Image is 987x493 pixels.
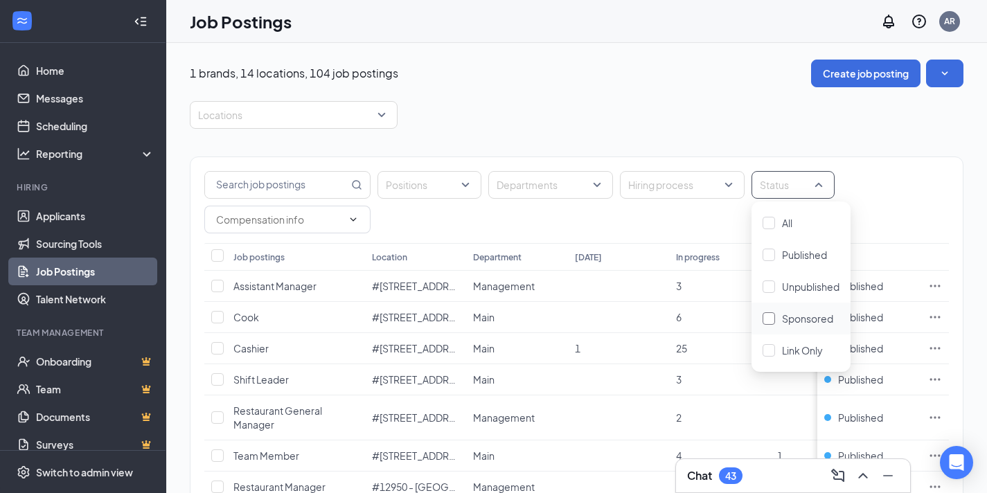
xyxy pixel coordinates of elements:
[466,302,567,333] td: Main
[36,465,133,479] div: Switch to admin view
[36,84,154,112] a: Messages
[36,202,154,230] a: Applicants
[855,467,871,484] svg: ChevronUp
[36,258,154,285] a: Job Postings
[233,373,289,386] span: Shift Leader
[190,10,292,33] h1: Job Postings
[36,403,154,431] a: DocumentsCrown
[838,279,883,293] span: Published
[473,411,535,424] span: Management
[372,373,470,386] span: #[STREET_ADDRESS]
[687,468,712,483] h3: Chat
[205,172,348,198] input: Search job postings
[880,467,896,484] svg: Minimize
[944,15,955,27] div: AR
[940,446,973,479] div: Open Intercom Messenger
[676,449,682,462] span: 4
[473,342,495,355] span: Main
[928,449,942,463] svg: Ellipses
[372,251,407,263] div: Location
[811,60,921,87] button: Create job posting
[466,395,567,440] td: Management
[880,13,897,30] svg: Notifications
[365,395,466,440] td: #12849 - Parkway Avenue
[676,280,682,292] span: 3
[351,179,362,190] svg: MagnifyingGlass
[777,449,783,462] span: 1
[466,440,567,472] td: Main
[233,481,326,493] span: Restaurant Manager
[36,230,154,258] a: Sourcing Tools
[233,280,317,292] span: Assistant Manager
[782,344,823,357] span: Link Only
[911,13,927,30] svg: QuestionInfo
[473,481,535,493] span: Management
[838,373,883,386] span: Published
[17,181,152,193] div: Hiring
[348,214,359,225] svg: ChevronDown
[36,348,154,375] a: OnboardingCrown
[365,302,466,333] td: #12849 - Parkway Avenue
[725,470,736,482] div: 43
[782,312,833,325] span: Sponsored
[36,57,154,84] a: Home
[676,311,682,323] span: 6
[372,449,470,462] span: #[STREET_ADDRESS]
[926,60,963,87] button: SmallChevronDown
[473,280,535,292] span: Management
[233,342,269,355] span: Cashier
[365,364,466,395] td: #12849 - Parkway Avenue
[838,411,883,424] span: Published
[36,375,154,403] a: TeamCrown
[233,251,285,263] div: Job postings
[473,449,495,462] span: Main
[17,147,30,161] svg: Analysis
[372,411,470,424] span: #[STREET_ADDRESS]
[466,333,567,364] td: Main
[473,311,495,323] span: Main
[752,207,851,239] div: All
[877,465,899,487] button: Minimize
[233,449,299,462] span: Team Member
[372,342,470,355] span: #[STREET_ADDRESS]
[676,411,682,424] span: 2
[838,310,883,324] span: Published
[190,66,398,81] p: 1 brands, 14 locations, 104 job postings
[928,341,942,355] svg: Ellipses
[473,373,495,386] span: Main
[365,271,466,302] td: #12849 - Parkway Avenue
[36,147,155,161] div: Reporting
[216,212,342,227] input: Compensation info
[473,251,522,263] div: Department
[365,333,466,364] td: #12849 - Parkway Avenue
[36,112,154,140] a: Scheduling
[838,341,883,355] span: Published
[36,285,154,313] a: Talent Network
[752,303,851,334] div: Sponsored
[752,271,851,303] div: Unpublished
[568,243,669,271] th: [DATE]
[928,310,942,324] svg: Ellipses
[928,411,942,424] svg: Ellipses
[938,66,952,80] svg: SmallChevronDown
[838,449,883,463] span: Published
[575,342,580,355] span: 1
[365,440,466,472] td: #12849 - Parkway Avenue
[15,14,29,28] svg: WorkstreamLogo
[782,280,839,293] span: Unpublished
[752,239,851,271] div: Published
[134,15,148,28] svg: Collapse
[830,467,846,484] svg: ComposeMessage
[782,217,792,229] span: All
[782,249,827,261] span: Published
[669,243,770,271] th: In progress
[372,311,470,323] span: #[STREET_ADDRESS]
[372,280,470,292] span: #[STREET_ADDRESS]
[17,465,30,479] svg: Settings
[928,373,942,386] svg: Ellipses
[466,364,567,395] td: Main
[827,465,849,487] button: ComposeMessage
[928,279,942,293] svg: Ellipses
[372,481,595,493] span: #12950 - [GEOGRAPHIC_DATA][PERSON_NAME]
[817,243,921,271] th: Status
